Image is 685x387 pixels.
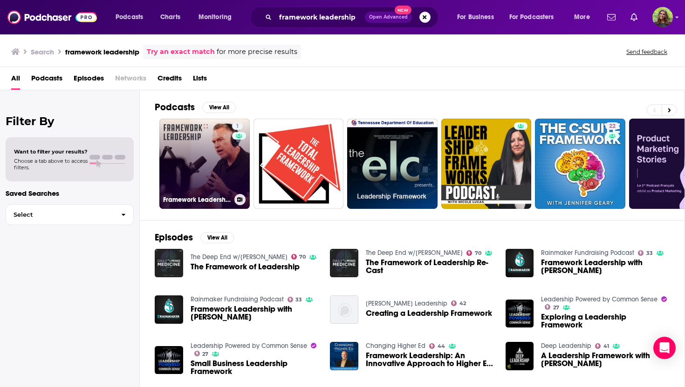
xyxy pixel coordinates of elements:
[574,11,590,24] span: More
[451,300,466,306] a: 42
[603,344,609,348] span: 41
[568,10,602,25] button: open menu
[14,158,88,171] span: Choose a tab above to access filters.
[74,71,104,90] span: Episodes
[366,300,447,307] a: Scott Ross Leadership
[7,8,97,26] img: Podchaser - Follow, Share and Rate Podcasts
[14,148,88,155] span: Want to filter your results?
[395,6,411,14] span: New
[158,71,182,90] a: Credits
[475,251,481,255] span: 70
[457,11,494,24] span: For Business
[193,71,207,90] span: Lists
[366,309,492,317] span: Creating a Leadership Framework
[202,102,236,113] button: View All
[330,249,358,277] img: The Framework of Leadership Re-Cast
[541,259,670,274] a: Framework Leadership with Dr. Kent Ingle
[200,232,234,243] button: View All
[429,343,445,349] a: 44
[535,119,625,209] a: 22
[6,204,134,225] button: Select
[366,352,494,367] a: Framework Leadership: An Innovative Approach to Higher Ed Growth
[541,259,670,274] span: Framework Leadership with [PERSON_NAME]
[605,122,619,130] a: 22
[652,7,673,27] button: Show profile menu
[155,232,193,243] h2: Episodes
[155,346,183,374] a: Small Business Leadership Framework
[155,249,183,277] img: The Framework of Leadership
[236,122,239,131] span: 1
[369,15,408,20] span: Open Advanced
[116,11,143,24] span: Podcasts
[503,10,568,25] button: open menu
[147,47,215,57] a: Try an exact match
[191,342,307,350] a: Leadership Powered by Common Sense
[192,10,244,25] button: open menu
[653,337,676,359] div: Open Intercom Messenger
[275,10,365,25] input: Search podcasts, credits, & more...
[163,196,231,204] h3: Framework Leadership
[652,7,673,27] span: Logged in as reagan34226
[160,11,180,24] span: Charts
[506,249,534,277] img: Framework Leadership with Dr. Kent Ingle
[652,7,673,27] img: User Profile
[627,9,641,25] a: Show notifications dropdown
[154,10,186,25] a: Charts
[330,295,358,324] img: Creating a Leadership Framework
[191,295,284,303] a: Rainmaker Fundraising Podcast
[466,250,481,256] a: 70
[191,360,319,375] a: Small Business Leadership Framework
[288,297,302,302] a: 33
[623,48,670,56] button: Send feedback
[506,300,534,328] img: Exploring a Leadership Framework
[194,351,209,356] a: 27
[553,306,559,310] span: 27
[330,342,358,370] img: Framework Leadership: An Innovative Approach to Higher Ed Growth
[366,249,463,257] a: The Deep End w/Taylor Welch
[365,12,412,23] button: Open AdvancedNew
[509,11,554,24] span: For Podcasters
[217,47,297,57] span: for more precise results
[191,305,319,321] a: Framework Leadership with Dr. Kent Ingle
[541,342,591,350] a: Deep Leadership
[506,342,534,370] img: A Leadership Framework with Patrick Flesner
[609,122,616,131] span: 22
[199,11,232,24] span: Monitoring
[6,114,134,128] h2: Filter By
[295,298,302,302] span: 33
[155,101,236,113] a: PodcastsView All
[155,232,234,243] a: EpisodesView All
[291,254,306,260] a: 70
[459,301,466,306] span: 42
[202,352,208,356] span: 27
[541,313,670,329] a: Exploring a Leadership Framework
[366,259,494,274] a: The Framework of Leadership Re-Cast
[191,263,300,271] span: The Framework of Leadership
[115,71,146,90] span: Networks
[155,295,183,324] img: Framework Leadership with Dr. Kent Ingle
[11,71,20,90] a: All
[6,189,134,198] p: Saved Searches
[545,304,559,310] a: 27
[451,10,506,25] button: open menu
[31,47,54,56] h3: Search
[438,344,445,348] span: 44
[232,122,243,130] a: 1
[65,47,139,56] h3: framework leadership
[31,71,62,90] a: Podcasts
[366,342,425,350] a: Changing Higher Ed
[259,7,447,28] div: Search podcasts, credits, & more...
